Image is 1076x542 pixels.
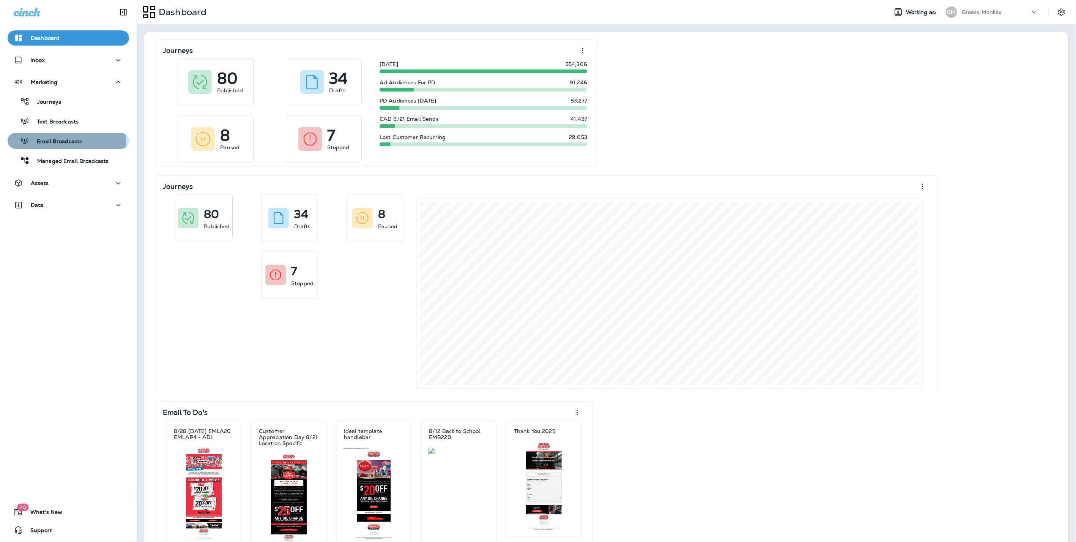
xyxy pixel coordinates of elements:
[163,409,208,416] p: Email To Do's
[8,30,129,46] button: Dashboard
[566,61,587,67] p: 554,306
[294,210,308,218] p: 34
[23,509,62,518] span: What's New
[30,57,45,63] p: Inbox
[514,442,574,531] img: b291d73d-f983-40b9-b783-9c7d885d6265.jpg
[329,87,346,94] p: Drafts
[946,6,957,18] div: GM
[8,175,129,191] button: Assets
[113,5,134,20] button: Collapse Sidebar
[220,131,230,139] p: 8
[378,210,385,218] p: 8
[217,74,238,82] p: 80
[220,144,239,151] p: Paused
[378,223,397,230] p: Paused
[571,98,587,104] p: 53,277
[343,448,404,540] img: 962cf8b2-3a95-4ded-96a6-1457172ecc5f.jpg
[29,119,79,126] p: Text Broadcasts
[380,134,446,140] p: Lost Customer Recurring
[29,138,82,145] p: Email Broadcasts
[259,428,319,446] p: Customer Appreciation Day 8/21 Location Specific
[344,428,404,440] p: Ideal template handlebar
[329,74,347,82] p: 34
[294,223,311,230] p: Drafts
[217,87,243,94] p: Published
[429,428,489,440] p: 8/12 Back to School EMB220
[8,113,129,129] button: Text Broadcasts
[163,183,193,190] p: Journeys
[30,99,61,106] p: Journeys
[906,9,938,16] span: Working as:
[8,153,129,169] button: Managed Email Broadcasts
[380,116,439,122] p: CAD 8/21 Email Sends
[204,223,230,230] p: Published
[380,79,436,85] p: Ad Audiences For PD
[30,158,109,165] p: Managed Email Broadcasts
[569,134,587,140] p: 29,053
[173,448,234,540] img: 7f5e05a5-1d93-4663-a27f-549299b2b4db.jpg
[291,267,297,275] p: 7
[31,79,57,85] p: Marketing
[380,98,436,104] p: PD Audiences [DATE]
[380,61,398,67] p: [DATE]
[23,527,52,536] span: Support
[514,428,555,434] p: Thank You 2025
[31,202,44,208] p: Data
[8,523,129,538] button: Support
[156,6,206,18] p: Dashboard
[327,144,350,151] p: Stopped
[1055,5,1068,19] button: Settings
[429,448,489,454] img: 07208182-a2a4-4166-a7fa-c3a419db5124.jpg
[204,210,219,218] p: 80
[31,35,60,41] p: Dashboard
[8,133,129,149] button: Email Broadcasts
[291,280,314,287] p: Stopped
[8,52,129,68] button: Inbox
[570,79,587,85] p: 91,246
[8,198,129,213] button: Data
[31,180,49,186] p: Assets
[174,428,234,440] p: 8/28 [DATE] EMLA20 EMLAP4 - ADI
[8,504,129,520] button: 20What's New
[8,74,129,90] button: Marketing
[327,131,335,139] p: 7
[163,47,193,54] p: Journeys
[8,93,129,109] button: Journeys
[962,9,1002,15] p: Grease Monkey
[570,116,587,122] p: 41,437
[17,504,28,511] span: 20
